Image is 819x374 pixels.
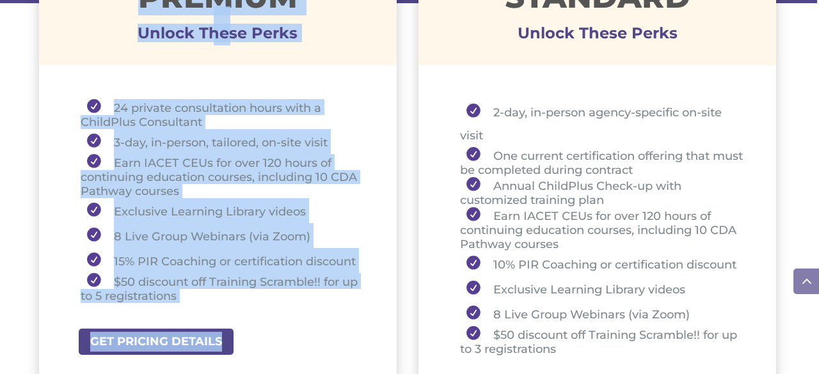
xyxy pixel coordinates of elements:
li: Exclusive Learning Library videos [460,276,744,301]
li: 15% PIR Coaching or certification discount [81,248,365,273]
li: 10% PIR Coaching or certification discount [460,251,744,276]
a: GET PRICING DETAILS [77,327,235,356]
li: Earn IACET CEUs for over 120 hours of continuing education courses, including 10 CDA Pathway courses [460,207,744,251]
li: $50 discount off Training Scramble!! for up to 3 registrations [460,326,744,356]
li: 24 private consultation hours with a ChildPlus Consultant [81,99,365,129]
li: 2-day, in-person agency-specific on-site visit [460,99,744,147]
li: Annual ChildPlus Check-up with customized training plan [460,177,744,207]
h3: Unlock These Perks [39,33,397,40]
h3: Unlock These Perks [418,33,776,40]
li: 8 Live Group Webinars (via Zoom) [81,223,365,248]
li: 8 Live Group Webinars (via Zoom) [460,301,744,326]
li: Exclusive Learning Library videos [81,198,365,223]
li: 3-day, in-person, tailored, on-site visit [81,129,365,154]
li: Earn IACET CEUs for over 120 hours of continuing education courses, including 10 CDA Pathway courses [81,154,365,198]
li: One current certification offering that must be completed during contract [460,147,744,177]
li: $50 discount off Training Scramble!! for up to 5 registrations [81,273,365,303]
